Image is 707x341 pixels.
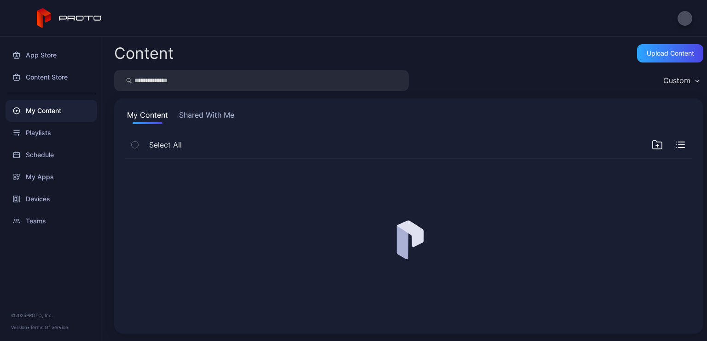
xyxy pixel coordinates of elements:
a: My Apps [6,166,97,188]
div: Content [114,45,174,61]
a: Teams [6,210,97,232]
span: Select All [149,139,182,150]
button: My Content [125,109,170,124]
button: Custom [659,70,703,91]
a: Playlists [6,122,97,144]
span: Version • [11,324,30,330]
div: Custom [663,76,690,85]
a: My Content [6,100,97,122]
a: Schedule [6,144,97,166]
button: Upload Content [637,44,703,63]
a: Content Store [6,66,97,88]
a: App Store [6,44,97,66]
a: Terms Of Service [30,324,68,330]
div: © 2025 PROTO, Inc. [11,312,92,319]
button: Shared With Me [177,109,236,124]
a: Devices [6,188,97,210]
div: Upload Content [647,50,694,57]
